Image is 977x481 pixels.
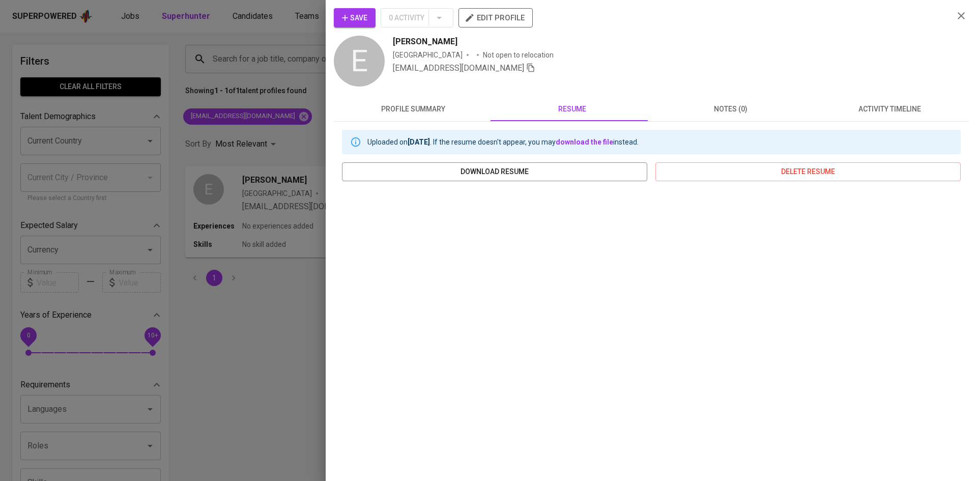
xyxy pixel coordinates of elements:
[655,162,961,181] button: delete resume
[340,103,486,116] span: profile summary
[342,162,647,181] button: download resume
[342,12,367,24] span: Save
[408,138,430,146] b: [DATE]
[393,50,463,60] div: [GEOGRAPHIC_DATA]
[458,13,533,21] a: edit profile
[393,36,457,48] span: [PERSON_NAME]
[334,36,385,87] div: E
[556,138,613,146] a: download the file
[350,165,639,178] span: download resume
[467,11,525,24] span: edit profile
[499,103,645,116] span: resume
[367,133,639,151] div: Uploaded on . If the resume doesn't appear, you may instead.
[458,8,533,27] button: edit profile
[657,103,804,116] span: notes (0)
[393,63,524,73] span: [EMAIL_ADDRESS][DOMAIN_NAME]
[664,165,953,178] span: delete resume
[483,50,554,60] p: Not open to relocation
[334,8,376,27] button: Save
[816,103,963,116] span: activity timeline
